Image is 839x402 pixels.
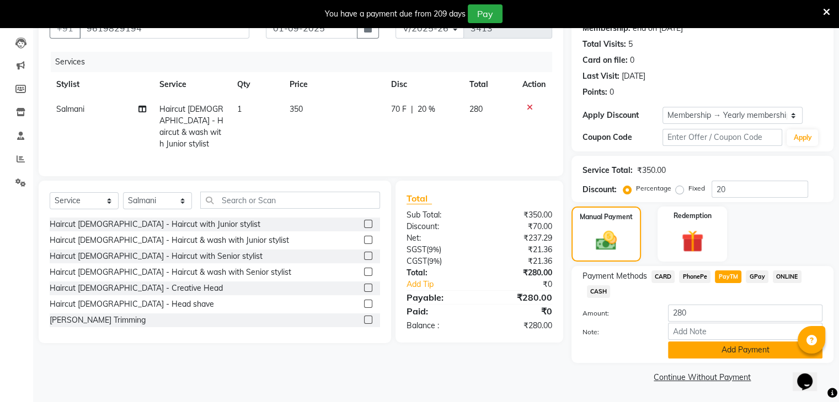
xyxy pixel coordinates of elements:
[628,39,633,50] div: 5
[668,323,822,340] input: Add Note
[479,320,560,332] div: ₹280.00
[715,270,741,283] span: PayTM
[418,104,435,115] span: 20 %
[633,23,683,34] div: end on [DATE]
[50,267,291,278] div: Haircut [DEMOGRAPHIC_DATA] - Haircut & wash with Senior stylist
[407,245,426,254] span: SGST
[50,298,214,310] div: Haircut [DEMOGRAPHIC_DATA] - Head shave
[153,72,231,97] th: Service
[574,308,660,318] label: Amount:
[398,267,479,279] div: Total:
[231,72,282,97] th: Qty
[574,327,660,337] label: Note:
[398,279,493,290] a: Add Tip
[398,221,479,232] div: Discount:
[479,244,560,256] div: ₹21.36
[398,244,479,256] div: ( )
[51,52,560,72] div: Services
[398,320,479,332] div: Balance :
[398,256,479,267] div: ( )
[479,209,560,221] div: ₹350.00
[583,165,633,176] div: Service Total:
[651,270,675,283] span: CARD
[574,372,831,383] a: Continue Without Payment
[479,267,560,279] div: ₹280.00
[463,72,516,97] th: Total
[50,251,263,262] div: Haircut [DEMOGRAPHIC_DATA] - Haircut with Senior stylist
[50,72,153,97] th: Stylist
[50,219,260,230] div: Haircut [DEMOGRAPHIC_DATA] - Haircut with Junior stylist
[79,18,249,39] input: Search by Name/Mobile/Email/Code
[469,104,483,114] span: 280
[668,341,822,358] button: Add Payment
[290,104,303,114] span: 350
[479,256,560,267] div: ₹21.36
[283,72,385,97] th: Price
[479,221,560,232] div: ₹70.00
[479,291,560,304] div: ₹280.00
[622,70,645,82] div: [DATE]
[587,285,611,298] span: CASH
[429,257,440,265] span: 9%
[583,270,647,282] span: Payment Methods
[159,104,223,149] span: Haircut [DEMOGRAPHIC_DATA] - Haircut & wash with Junior stylist
[407,193,432,204] span: Total
[325,8,466,20] div: You have a payment due from 209 days
[583,70,619,82] div: Last Visit:
[398,232,479,244] div: Net:
[583,110,662,121] div: Apply Discount
[398,209,479,221] div: Sub Total:
[50,283,223,294] div: Haircut [DEMOGRAPHIC_DATA] - Creative Head
[583,39,626,50] div: Total Visits:
[411,104,413,115] span: |
[56,104,84,114] span: Salmani
[589,229,623,253] img: _cash.svg
[493,279,560,290] div: ₹0
[674,211,712,221] label: Redemption
[583,86,607,98] div: Points:
[583,184,617,195] div: Discount:
[583,55,628,66] div: Card on file:
[407,256,427,266] span: CGST
[398,291,479,304] div: Payable:
[200,192,380,209] input: Search or Scan
[679,270,710,283] span: PhonePe
[636,183,671,193] label: Percentage
[398,305,479,318] div: Paid:
[610,86,614,98] div: 0
[637,165,666,176] div: ₹350.00
[50,314,146,326] div: [PERSON_NAME] Trimming
[429,245,439,254] span: 9%
[583,132,662,143] div: Coupon Code
[583,23,630,34] div: Membership:
[668,305,822,322] input: Amount
[630,55,634,66] div: 0
[580,212,633,222] label: Manual Payment
[787,129,818,146] button: Apply
[50,18,81,39] button: +91
[50,235,289,246] div: Haircut [DEMOGRAPHIC_DATA] - Haircut & wash with Junior stylist
[793,358,828,391] iframe: chat widget
[468,4,503,23] button: Pay
[516,72,552,97] th: Action
[479,232,560,244] div: ₹237.29
[237,104,242,114] span: 1
[746,270,768,283] span: GPay
[688,183,705,193] label: Fixed
[479,305,560,318] div: ₹0
[384,72,463,97] th: Disc
[391,104,407,115] span: 70 F
[773,270,801,283] span: ONLINE
[675,227,710,255] img: _gift.svg
[662,129,783,146] input: Enter Offer / Coupon Code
